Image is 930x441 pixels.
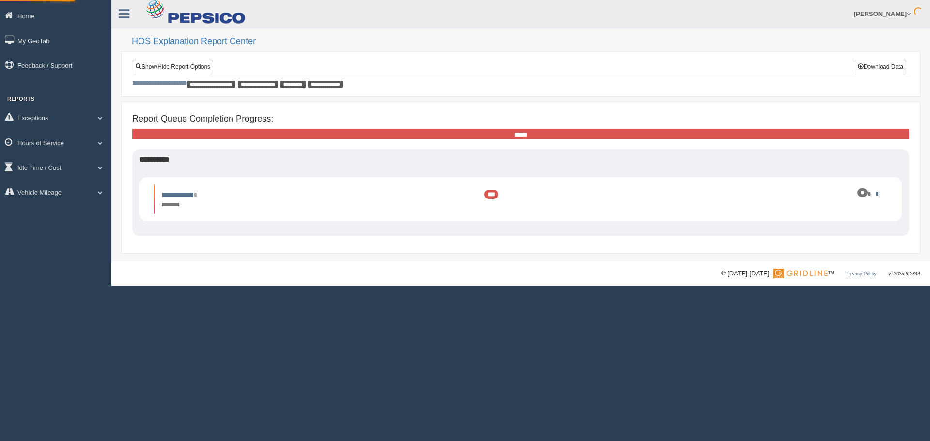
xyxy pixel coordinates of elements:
[154,184,887,214] li: Expand
[846,271,876,276] a: Privacy Policy
[889,271,920,276] span: v. 2025.6.2844
[132,114,909,124] h4: Report Queue Completion Progress:
[132,37,920,46] h2: HOS Explanation Report Center
[721,269,920,279] div: © [DATE]-[DATE] - ™
[773,269,828,278] img: Gridline
[855,60,906,74] button: Download Data
[133,60,213,74] a: Show/Hide Report Options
